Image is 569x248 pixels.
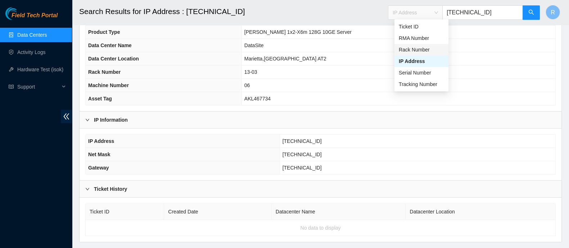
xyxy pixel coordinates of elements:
div: Ticket History [80,181,561,197]
span: Net Mask [88,152,110,157]
span: Gateway [88,165,109,171]
th: Datacenter Name [272,204,406,220]
div: RMA Number [394,32,448,44]
span: DataSite [244,42,264,48]
th: Datacenter Location [406,204,556,220]
span: 06 [244,82,250,88]
span: [TECHNICAL_ID] [283,165,322,171]
div: IP Address [399,57,444,65]
span: right [85,118,90,122]
a: Akamai TechnologiesField Tech Portal [5,13,58,22]
span: Rack Number [88,69,121,75]
span: IP Address [393,7,438,18]
div: Tracking Number [399,80,444,88]
div: Ticket ID [394,21,448,32]
span: Data Center Location [88,56,139,62]
button: search [523,5,540,20]
span: AKL467734 [244,96,271,102]
span: [TECHNICAL_ID] [283,152,322,157]
span: Asset Tag [88,96,112,102]
div: Rack Number [399,46,444,54]
span: read [9,84,14,89]
input: Enter text here... [442,5,523,20]
b: Ticket History [94,185,127,193]
span: Machine Number [88,82,129,88]
span: right [85,187,90,191]
span: Marietta,[GEOGRAPHIC_DATA] AT2 [244,56,326,62]
span: 13-03 [244,69,257,75]
div: Tracking Number [394,78,448,90]
span: search [528,9,534,16]
span: Product Type [88,29,120,35]
a: Activity Logs [17,49,46,55]
a: Hardware Test (isok) [17,67,63,72]
th: Created Date [164,204,271,220]
div: RMA Number [399,34,444,42]
img: Akamai Technologies [5,7,36,20]
span: double-left [61,110,72,123]
span: [TECHNICAL_ID] [283,138,322,144]
button: R [546,5,560,19]
div: Serial Number [394,67,448,78]
span: IP Address [88,138,114,144]
span: [PERSON_NAME] 1x2-X6m 128G 10GE Server [244,29,352,35]
b: IP Information [94,116,128,124]
div: Serial Number [399,69,444,77]
a: Data Centers [17,32,47,38]
span: Data Center Name [88,42,132,48]
td: No data to display [86,220,556,236]
span: Support [17,80,60,94]
th: Ticket ID [86,204,164,220]
div: IP Address [394,55,448,67]
div: IP Information [80,112,561,128]
span: R [551,8,555,17]
div: Rack Number [394,44,448,55]
div: Ticket ID [399,23,444,31]
span: Field Tech Portal [12,12,58,19]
